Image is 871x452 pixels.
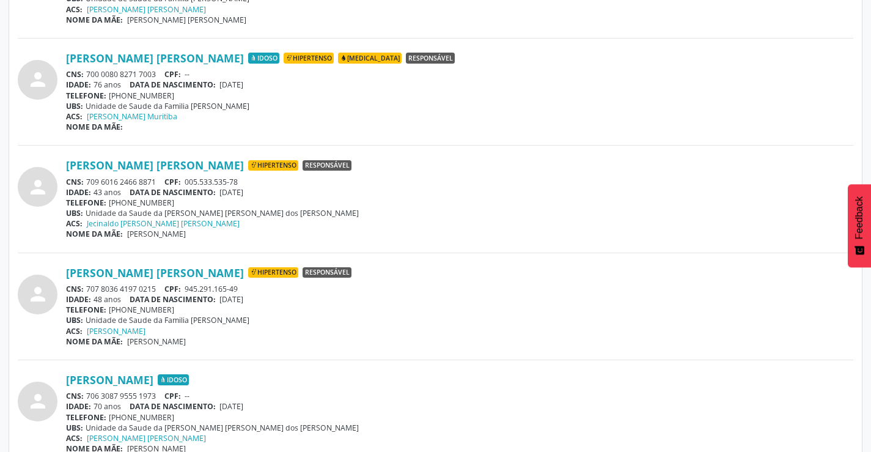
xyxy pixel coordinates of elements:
span: UBS: [66,423,83,433]
span: [DATE] [219,294,243,305]
i: person [27,283,49,305]
span: Feedback [854,196,865,239]
span: CNS: [66,391,84,401]
span: CPF: [164,69,181,80]
span: DATA DE NASCIMENTO: [130,294,216,305]
div: [PHONE_NUMBER] [66,412,853,423]
span: [DATE] [219,187,243,198]
span: CNS: [66,177,84,187]
div: Unidade da Saude da [PERSON_NAME] [PERSON_NAME] dos [PERSON_NAME] [66,208,853,218]
div: Unidade de Saude da Familia [PERSON_NAME] [66,101,853,111]
span: CPF: [164,177,181,187]
span: NOME DA MÃE: [66,122,123,132]
span: [PERSON_NAME] [127,229,186,239]
div: 76 anos [66,80,853,90]
a: [PERSON_NAME] [66,373,153,387]
span: Hipertenso [284,53,334,64]
div: 706 3087 9555 1973 [66,391,853,401]
span: [DATE] [219,80,243,90]
span: ACS: [66,218,83,229]
span: UBS: [66,208,83,218]
i: person [27,69,49,91]
span: CNS: [66,69,84,80]
span: CPF: [164,284,181,294]
span: Hipertenso [248,267,298,278]
span: TELEFONE: [66,412,106,423]
span: Responsável [303,267,351,278]
span: DATA DE NASCIMENTO: [130,80,216,90]
span: Responsável [303,160,351,171]
span: Hipertenso [248,160,298,171]
a: [PERSON_NAME] Muritiba [87,111,177,122]
span: CPF: [164,391,181,401]
span: -- [185,69,189,80]
span: UBS: [66,101,83,111]
span: [MEDICAL_DATA] [338,53,402,64]
span: IDADE: [66,187,91,198]
span: 945.291.165-49 [185,284,238,294]
span: ACS: [66,326,83,336]
span: DATA DE NASCIMENTO: [130,187,216,198]
i: person [27,390,49,412]
span: [PERSON_NAME] [PERSON_NAME] [127,15,246,25]
a: [PERSON_NAME] [87,326,145,336]
div: [PHONE_NUMBER] [66,91,853,101]
span: IDADE: [66,80,91,90]
a: [PERSON_NAME] [PERSON_NAME] [87,4,206,15]
span: NOME DA MÃE: [66,229,123,239]
span: [DATE] [219,401,243,412]
span: TELEFONE: [66,305,106,315]
span: TELEFONE: [66,91,106,101]
div: 707 8036 4197 0215 [66,284,853,294]
span: IDADE: [66,294,91,305]
span: -- [185,391,189,401]
span: Responsável [406,53,455,64]
a: [PERSON_NAME] [PERSON_NAME] [66,158,244,172]
div: 43 anos [66,187,853,198]
span: ACS: [66,4,83,15]
a: [PERSON_NAME] [PERSON_NAME] [87,433,206,443]
i: person [27,176,49,198]
span: 005.533.535-78 [185,177,238,187]
span: DATA DE NASCIMENTO: [130,401,216,412]
span: IDADE: [66,401,91,412]
span: NOME DA MÃE: [66,336,123,347]
span: NOME DA MÃE: [66,15,123,25]
div: 48 anos [66,294,853,305]
span: ACS: [66,433,83,443]
span: [PERSON_NAME] [127,336,186,347]
span: TELEFONE: [66,198,106,208]
button: Feedback - Mostrar pesquisa [848,184,871,267]
span: Idoso [248,53,279,64]
a: Jecinaldo [PERSON_NAME] [PERSON_NAME] [87,218,240,229]
a: [PERSON_NAME] [PERSON_NAME] [66,266,244,280]
div: 700 0080 8271 7003 [66,69,853,80]
div: Unidade da Saude da [PERSON_NAME] [PERSON_NAME] dos [PERSON_NAME] [66,423,853,433]
div: 709 6016 2466 8871 [66,177,853,187]
div: [PHONE_NUMBER] [66,305,853,315]
span: Idoso [158,374,189,385]
div: Unidade de Saude da Familia [PERSON_NAME] [66,315,853,325]
a: [PERSON_NAME] [PERSON_NAME] [66,51,244,65]
span: UBS: [66,315,83,325]
span: ACS: [66,111,83,122]
div: 70 anos [66,401,853,412]
span: CNS: [66,284,84,294]
div: [PHONE_NUMBER] [66,198,853,208]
